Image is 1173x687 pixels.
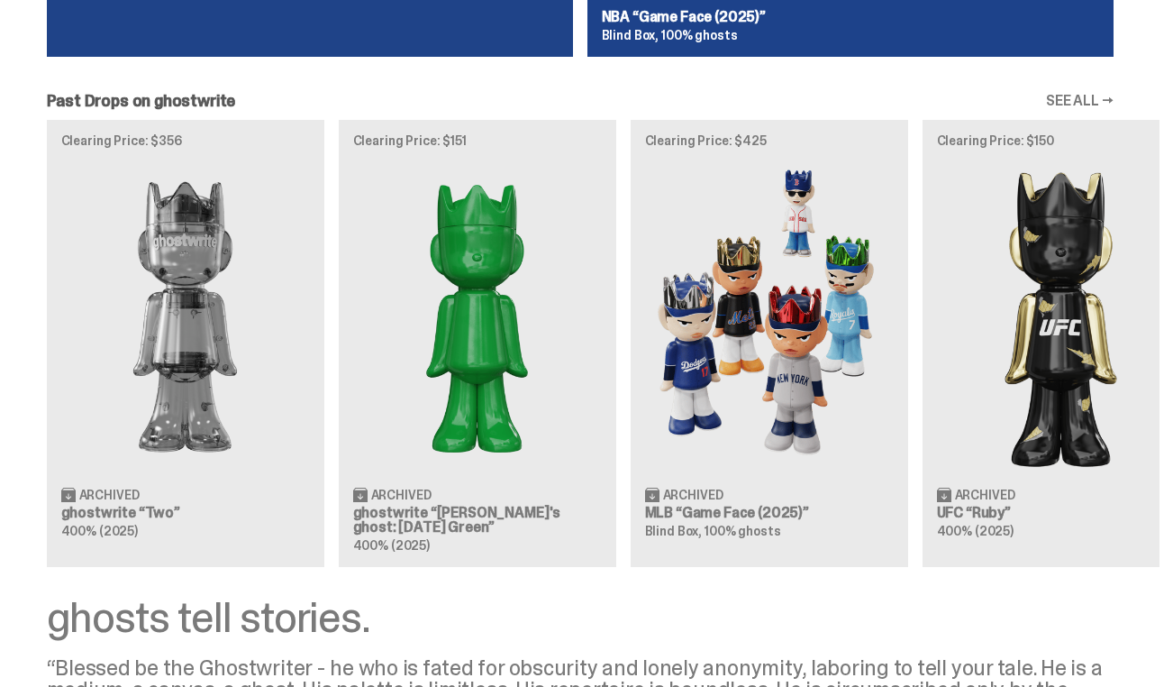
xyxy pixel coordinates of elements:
[47,93,236,109] h2: Past Drops on ghostwrite
[955,489,1015,501] span: Archived
[645,161,894,472] img: Game Face (2025)
[61,506,310,520] h3: ghostwrite “Two”
[47,120,324,567] a: Clearing Price: $356 Two Archived
[602,10,1099,24] h3: NBA “Game Face (2025)”
[353,537,430,554] span: 400% (2025)
[661,27,737,43] span: 100% ghosts
[645,523,703,539] span: Blind Box,
[61,161,310,472] img: Two
[61,523,138,539] span: 400% (2025)
[353,161,602,472] img: Schrödinger's ghost: Sunday Green
[371,489,432,501] span: Archived
[47,596,1114,639] div: ghosts tell stories.
[663,489,723,501] span: Archived
[353,134,602,147] p: Clearing Price: $151
[645,506,894,520] h3: MLB “Game Face (2025)”
[937,523,1014,539] span: 400% (2025)
[645,134,894,147] p: Clearing Price: $425
[353,506,602,535] h3: ghostwrite “[PERSON_NAME]'s ghost: [DATE] Green”
[79,489,140,501] span: Archived
[631,120,908,567] a: Clearing Price: $425 Game Face (2025) Archived
[61,134,310,147] p: Clearing Price: $356
[1046,94,1114,108] a: SEE ALL →
[705,523,780,539] span: 100% ghosts
[339,120,616,567] a: Clearing Price: $151 Schrödinger's ghost: Sunday Green Archived
[602,27,659,43] span: Blind Box,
